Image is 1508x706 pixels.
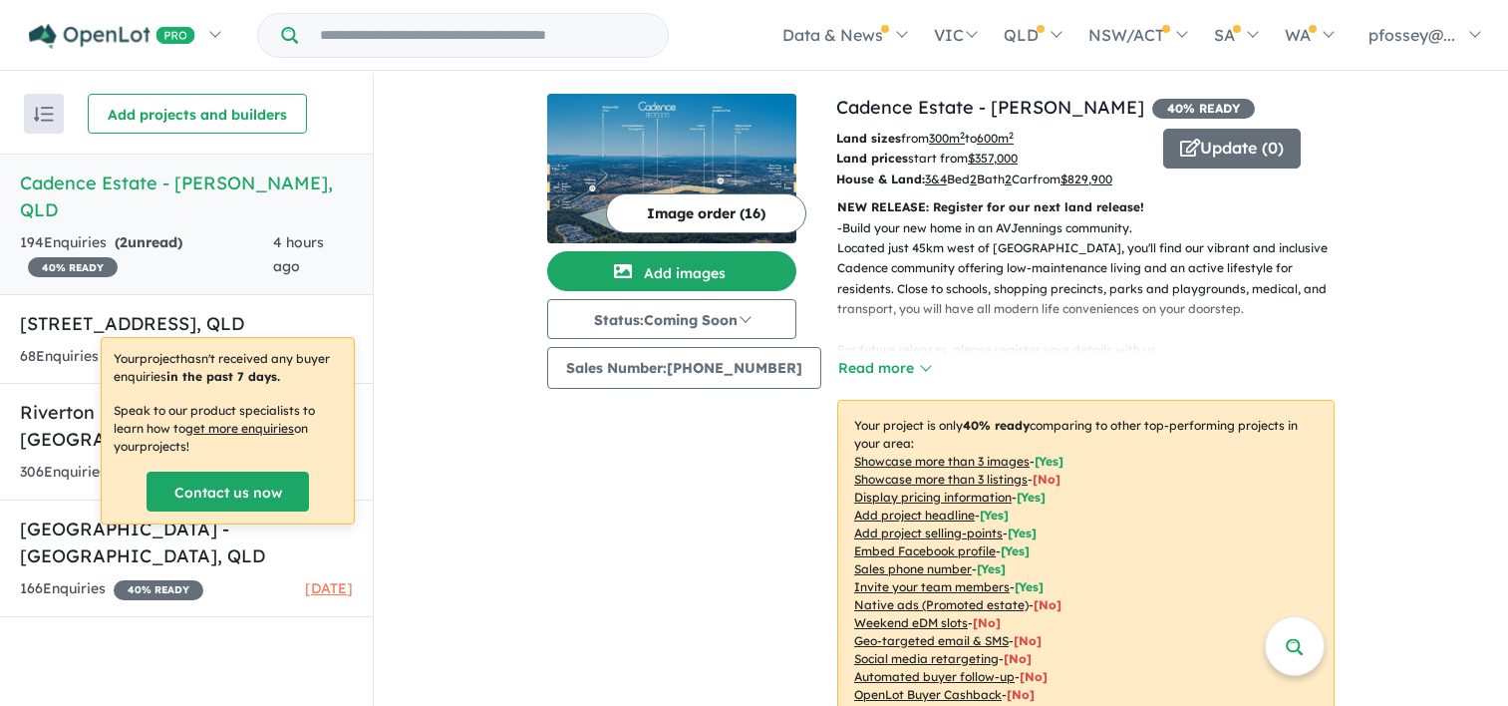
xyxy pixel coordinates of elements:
input: Try estate name, suburb, builder or developer [302,14,664,57]
u: Invite your team members [854,579,1010,594]
u: 300 m [929,131,965,146]
u: Automated buyer follow-up [854,669,1015,684]
u: $ 357,000 [968,151,1018,166]
span: 4 hours ago [273,233,324,275]
span: 2 [120,233,128,251]
b: Land sizes [836,131,901,146]
u: 2 [970,172,977,186]
u: 3&4 [925,172,947,186]
button: Read more [837,357,931,380]
span: pfossey@... [1368,25,1455,45]
u: Geo-targeted email & SMS [854,633,1009,648]
button: Add images [547,251,796,291]
button: Update (0) [1163,129,1301,169]
u: Add project selling-points [854,526,1003,540]
span: 40 % READY [114,580,203,600]
span: [ Yes ] [977,561,1006,576]
strong: ( unread) [115,233,182,251]
h5: Riverton Estate - [GEOGRAPHIC_DATA] , QLD [20,399,353,453]
p: Bed Bath Car from [836,170,1148,189]
button: Image order (16) [606,193,806,233]
b: Land prices [836,151,908,166]
u: Showcase more than 3 listings [854,472,1028,487]
span: 40 % READY [1152,99,1255,119]
p: - Build your new home in an AVJennings community. Located just 45km west of [GEOGRAPHIC_DATA], yo... [837,218,1351,543]
u: 2 [1005,172,1012,186]
span: [ Yes ] [1001,543,1030,558]
h5: Cadence Estate - [PERSON_NAME] , QLD [20,170,353,223]
span: [No] [1014,633,1042,648]
h5: [STREET_ADDRESS] , QLD [20,310,353,337]
u: 600 m [977,131,1014,146]
u: get more enquiries [185,421,294,436]
button: Add projects and builders [88,94,307,134]
div: 194 Enquir ies [20,231,273,279]
span: [ Yes ] [1035,454,1063,469]
img: Openlot PRO Logo White [29,24,195,49]
u: $ 829,900 [1060,172,1112,186]
span: [DATE] [305,579,353,597]
b: in the past 7 days. [166,369,280,384]
span: [ Yes ] [980,508,1009,523]
img: Cadence Estate - Ripley [547,94,796,243]
u: OpenLot Buyer Cashback [854,687,1002,702]
a: Cadence Estate - [PERSON_NAME] [836,96,1144,119]
span: 40 % READY [28,257,118,277]
b: House & Land: [836,172,925,186]
button: Sales Number:[PHONE_NUMBER] [547,347,821,389]
div: 166 Enquir ies [20,577,203,601]
p: Speak to our product specialists to learn how to on your projects ! [114,402,342,456]
span: [No] [1007,687,1035,702]
span: [ No ] [1033,472,1060,487]
b: 40 % ready [963,418,1030,433]
sup: 2 [1009,130,1014,141]
u: Native ads (Promoted estate) [854,597,1029,612]
span: [ Yes ] [1015,579,1044,594]
u: Social media retargeting [854,651,999,666]
u: Display pricing information [854,490,1012,505]
img: sort.svg [34,107,54,122]
u: Showcase more than 3 images [854,454,1030,469]
p: start from [836,149,1148,169]
u: Sales phone number [854,561,972,576]
span: to [965,131,1014,146]
div: 306 Enquir ies [20,461,294,485]
p: Your project hasn't received any buyer enquiries [114,350,342,386]
div: 68 Enquir ies [20,345,270,369]
span: [ Yes ] [1017,490,1046,505]
p: NEW RELEASE: Register for our next land release! [837,197,1335,217]
span: [No] [1020,669,1048,684]
p: from [836,129,1148,149]
u: Weekend eDM slots [854,615,968,630]
u: Embed Facebook profile [854,543,996,558]
span: [No] [973,615,1001,630]
button: Status:Coming Soon [547,299,796,339]
span: [No] [1004,651,1032,666]
sup: 2 [960,130,965,141]
h5: [GEOGRAPHIC_DATA] - [GEOGRAPHIC_DATA] , QLD [20,516,353,569]
span: [No] [1034,597,1061,612]
u: Add project headline [854,508,975,523]
a: Contact us now [147,472,309,512]
span: [ Yes ] [1008,526,1037,540]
